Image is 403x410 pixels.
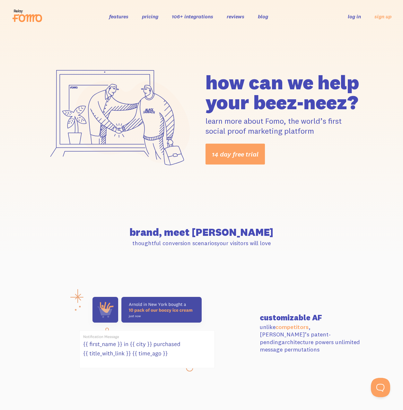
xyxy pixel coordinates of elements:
p: learn more about Fomo, the world’s first social proof marketing platform [206,116,361,136]
h2: brand, meet [PERSON_NAME] [42,227,361,237]
a: sign up [374,13,391,20]
h1: how can we help your beez-neez? [206,72,361,112]
a: 106+ integrations [172,13,213,20]
h3: customizable AF [260,314,361,321]
a: reviews [227,13,244,20]
a: log in [348,13,361,20]
a: 14 day free trial [206,144,265,165]
a: blog [258,13,268,20]
p: thoughtful conversion scenarios your visitors will love [42,239,361,247]
iframe: Help Scout Beacon - Open [371,378,390,397]
p: unlike , [PERSON_NAME]’s patent-pending architecture powers unlimited message permutations [260,323,361,353]
a: pricing [142,13,158,20]
a: features [109,13,128,20]
a: competitors [276,323,309,331]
